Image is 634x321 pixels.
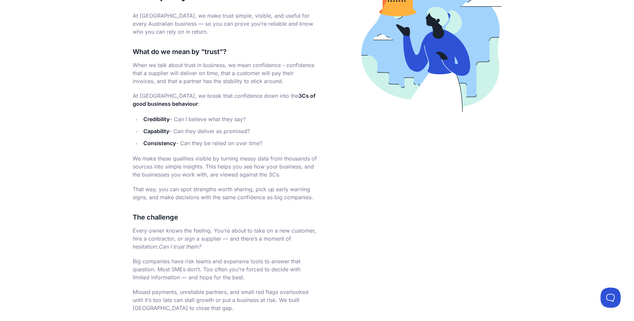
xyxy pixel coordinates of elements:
p: Missed payments, unreliable partners, and small red flags overlooked until it’s too late can stal... [133,288,317,312]
p: Big companies have risk teams and expensive tools to answer that question. Most SMEs don’t. Too o... [133,257,317,281]
strong: Credibility [143,116,169,122]
p: At [GEOGRAPHIC_DATA], we make trust simple, visible, and useful for every Australian business — s... [133,12,317,36]
p: When we talk about trust in business, we mean confidence - confidence that a supplier will delive... [133,61,317,85]
p: We make these qualities visible by turning messy data from thousands of sources into simple insig... [133,154,317,179]
li: – Can they be relied on over time? [141,138,317,148]
li: – Can they deliver as promised? [141,126,317,136]
p: Every owner knows the feeling. You’re about to take on a new customer, hire a contractor, or sign... [133,227,317,251]
strong: 3Cs of good business behaviour [133,92,315,107]
h3: The challenge [133,212,317,223]
li: – Can I believe what they say? [141,114,317,124]
strong: Consistency [143,140,176,146]
em: Can I trust them? [158,243,201,250]
p: That way, you can spot strengths worth sharing, pick up early warning signs, and make decisions w... [133,185,317,201]
h3: What do we mean by "trust"? [133,46,317,57]
strong: Capability [143,128,169,134]
p: At [GEOGRAPHIC_DATA], we break that confidence down into the : [133,92,317,108]
iframe: Toggle Customer Support [601,288,621,308]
